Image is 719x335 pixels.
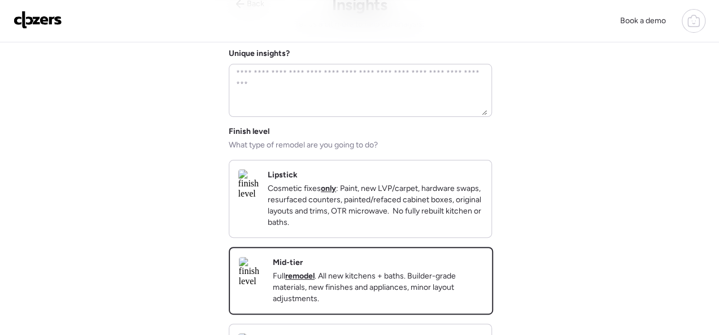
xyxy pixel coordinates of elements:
[238,169,259,199] img: finish level
[273,257,303,268] h2: Mid-tier
[14,11,62,29] img: Logo
[273,271,483,304] p: Full . All new kitchens + baths. Builder-grade materials, new finishes and appliances, minor layo...
[229,126,269,137] span: Finish level
[229,140,378,151] span: What type of remodel are you going to do?
[268,169,298,181] h2: Lipstick
[239,257,264,286] img: finish level
[229,49,290,58] label: Unique insights?
[620,16,666,25] span: Book a demo
[268,183,482,228] p: Cosmetic fixes : Paint, new LVP/carpet, hardware swaps, resurfaced counters, painted/refaced cabi...
[285,271,315,281] strong: remodel
[321,184,336,193] strong: only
